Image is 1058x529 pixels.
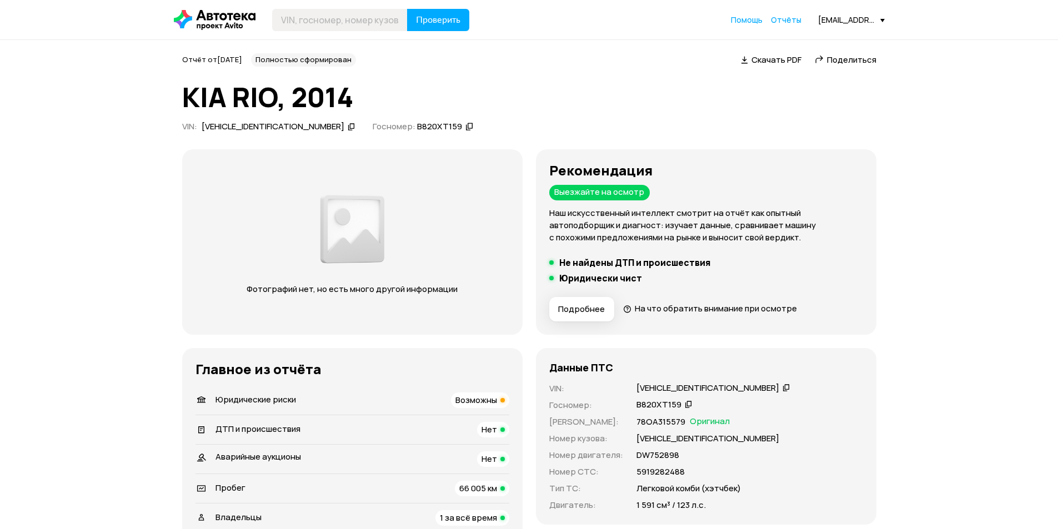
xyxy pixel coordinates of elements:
[195,361,509,377] h3: Главное из отчёта
[559,273,642,284] h5: Юридически чист
[636,499,706,511] p: 1 591 см³ / 123 л.с.
[549,399,623,411] p: Госномер :
[558,304,605,315] span: Подробнее
[636,482,741,495] p: Легковой комби (хэтчбек)
[549,185,650,200] div: Выезжайте на осмотр
[636,449,679,461] p: DW752898
[636,416,685,428] p: 78ОА315579
[215,511,262,523] span: Владельцы
[549,163,863,178] h3: Рекомендация
[731,14,763,26] a: Помощь
[549,207,863,244] p: Наш искусственный интеллект смотрит на отчёт как опытный автоподборщик и диагност: изучает данные...
[549,297,614,321] button: Подробнее
[549,382,623,395] p: VIN :
[771,14,801,25] span: Отчёты
[202,121,344,133] div: [VEHICLE_IDENTIFICATION_NUMBER]
[182,82,876,112] h1: KIA RIO, 2014
[636,399,681,411] div: В820ХТ159
[549,361,613,374] h4: Данные ПТС
[559,257,710,268] h5: Не найдены ДТП и происшествия
[815,54,876,66] a: Поделиться
[416,16,460,24] span: Проверить
[741,54,801,66] a: Скачать PDF
[636,382,779,394] div: [VEHICLE_IDENTIFICATION_NUMBER]
[215,423,300,435] span: ДТП и происшествия
[549,449,623,461] p: Номер двигателя :
[549,432,623,445] p: Номер кузова :
[549,416,623,428] p: [PERSON_NAME] :
[215,482,245,493] span: Пробег
[549,499,623,511] p: Двигатель :
[751,54,801,66] span: Скачать PDF
[482,453,497,465] span: Нет
[317,189,387,270] img: d89e54fb62fcf1f0.png
[182,120,197,132] span: VIN :
[236,283,469,295] p: Фотографий нет, но есть много другой информации
[215,451,301,462] span: Аварийные аукционы
[623,303,798,314] a: На что обратить внимание при осмотре
[373,120,415,132] span: Госномер:
[549,466,623,478] p: Номер СТС :
[407,9,469,31] button: Проверить
[636,432,779,445] p: [VEHICLE_IDENTIFICATION_NUMBER]
[482,424,497,435] span: Нет
[636,466,685,478] p: 5919282488
[215,394,296,405] span: Юридические риски
[690,416,730,428] span: Оригинал
[182,54,242,64] span: Отчёт от [DATE]
[440,512,497,523] span: 1 за всё время
[455,394,497,406] span: Возможны
[459,482,497,494] span: 66 005 км
[272,9,408,31] input: VIN, госномер, номер кузова
[635,303,797,314] span: На что обратить внимание при осмотре
[818,14,885,25] div: [EMAIL_ADDRESS][DOMAIN_NAME]
[771,14,801,26] a: Отчёты
[827,54,876,66] span: Поделиться
[417,121,462,133] div: В820ХТ159
[251,53,356,67] div: Полностью сформирован
[549,482,623,495] p: Тип ТС :
[731,14,763,25] span: Помощь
